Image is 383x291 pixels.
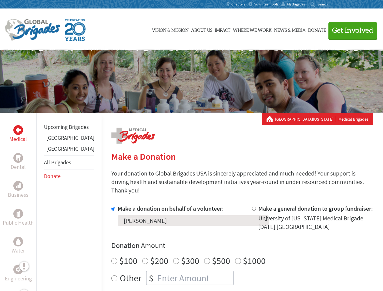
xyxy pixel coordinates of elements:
button: Get Involved [328,22,377,39]
li: Greece [44,134,94,145]
a: Public HealthPublic Health [3,209,34,227]
img: Water [16,238,21,245]
label: $500 [212,255,230,266]
img: Public Health [16,211,21,217]
div: Medical Brigades [267,116,368,122]
a: [GEOGRAPHIC_DATA][US_STATE] [275,116,336,122]
span: Chapters [231,2,245,7]
p: Your donation to Global Brigades USA is sincerely appreciated and much needed! Your support is dr... [111,169,373,195]
a: MedicalMedical [9,125,27,143]
div: Dental [13,153,23,163]
p: Water [12,246,25,255]
h2: Make a Donation [111,151,373,162]
input: Enter Amount [156,271,233,285]
a: News & Media [274,14,306,45]
li: Upcoming Brigades [44,120,94,134]
li: Donate [44,169,94,183]
a: Vision & Mission [152,14,189,45]
div: Water [13,237,23,246]
a: Donate [44,172,61,179]
a: EngineeringEngineering [5,265,32,283]
div: Engineering [13,265,23,274]
a: Upcoming Brigades [44,123,89,130]
p: Medical [9,135,27,143]
p: Engineering [5,274,32,283]
a: BusinessBusiness [8,181,29,199]
img: logo-medical.png [111,128,155,144]
label: Make a general donation to group fundraiser: [258,205,373,212]
div: University of [US_STATE] Medical Brigade [DATE] [GEOGRAPHIC_DATA] [258,214,373,231]
p: Business [8,191,29,199]
a: [GEOGRAPHIC_DATA] [46,145,94,152]
p: Public Health [3,219,34,227]
span: Get Involved [332,27,373,34]
img: Medical [16,128,21,132]
div: $ [146,271,156,285]
div: Business [13,181,23,191]
h4: Donation Amount [111,241,373,250]
img: Global Brigades Celebrating 20 Years [65,19,86,41]
li: Honduras [44,145,94,156]
img: Dental [16,155,21,161]
img: Business [16,183,21,188]
label: $1000 [243,255,266,266]
div: Medical [13,125,23,135]
label: $300 [181,255,199,266]
span: Volunteer Tools [254,2,278,7]
a: WaterWater [12,237,25,255]
div: Public Health [13,209,23,219]
label: $100 [119,255,137,266]
img: Engineering [16,267,21,272]
label: $200 [150,255,168,266]
a: Where We Work [233,14,272,45]
a: All Brigades [44,159,71,166]
input: Search... [317,2,335,6]
a: Impact [215,14,230,45]
span: MyBrigades [287,2,305,7]
img: Global Brigades Logo [5,19,60,41]
a: DentalDental [11,153,26,171]
a: About Us [191,14,212,45]
a: Donate [308,14,326,45]
label: Other [120,271,141,285]
label: Make a donation on behalf of a volunteer: [118,205,224,212]
p: Dental [11,163,26,171]
a: [GEOGRAPHIC_DATA] [46,134,94,141]
li: All Brigades [44,156,94,169]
